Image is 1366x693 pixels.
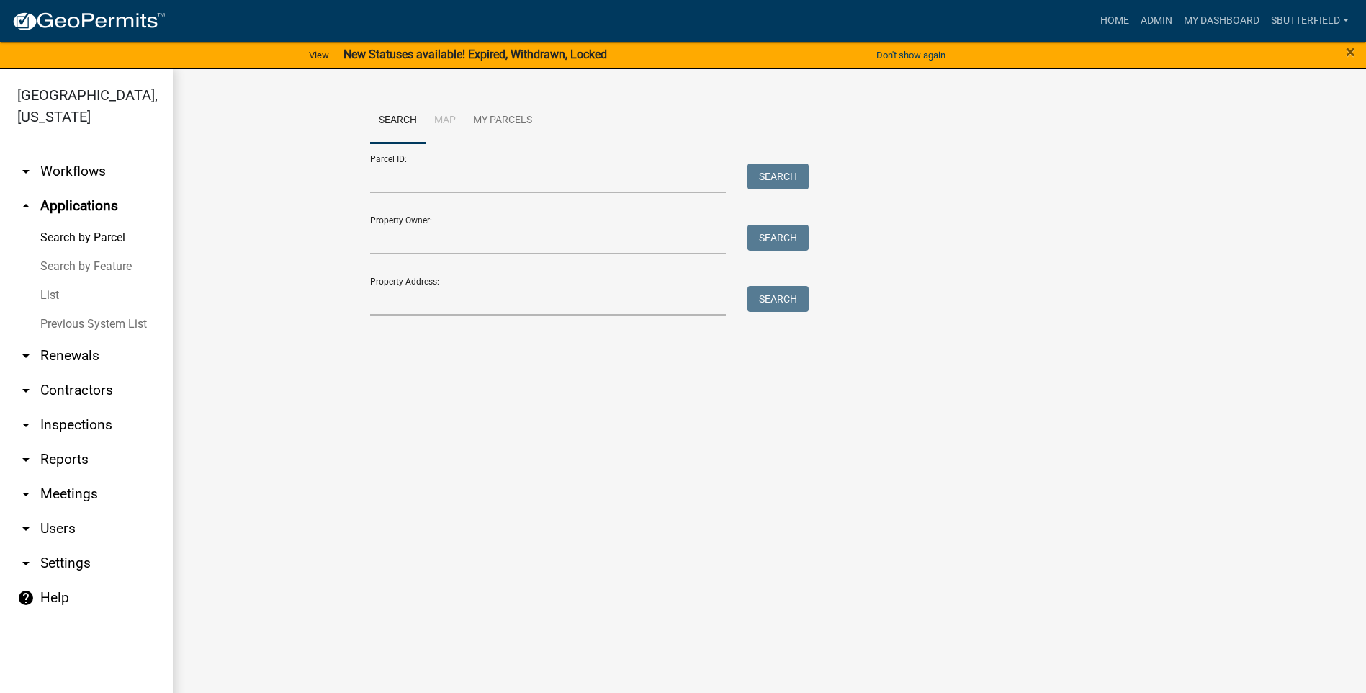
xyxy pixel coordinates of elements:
button: Close [1346,43,1355,61]
a: My Parcels [464,98,541,144]
a: View [303,43,335,67]
button: Search [747,286,809,312]
i: arrow_drop_down [17,163,35,180]
button: Don't show again [871,43,951,67]
a: My Dashboard [1178,7,1265,35]
strong: New Statuses available! Expired, Withdrawn, Locked [343,48,607,61]
i: arrow_drop_down [17,416,35,434]
i: arrow_drop_up [17,197,35,215]
button: Search [747,164,809,189]
button: Search [747,225,809,251]
i: arrow_drop_down [17,555,35,572]
i: arrow_drop_down [17,486,35,503]
i: arrow_drop_down [17,347,35,365]
i: arrow_drop_down [17,451,35,468]
a: Sbutterfield [1265,7,1354,35]
i: arrow_drop_down [17,382,35,399]
a: Home [1095,7,1135,35]
a: Search [370,98,426,144]
a: Admin [1135,7,1178,35]
i: help [17,589,35,607]
i: arrow_drop_down [17,520,35,537]
span: × [1346,42,1355,62]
